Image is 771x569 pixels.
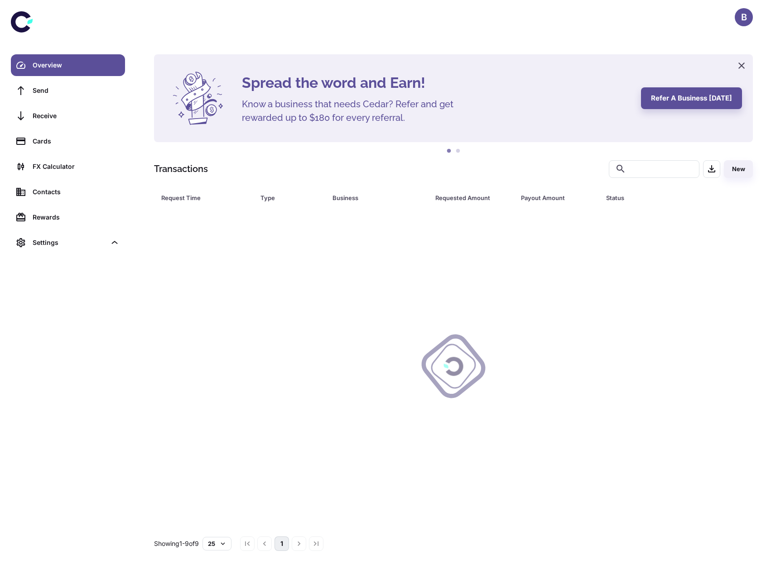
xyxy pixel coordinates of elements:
[11,130,125,152] a: Cards
[275,536,289,551] button: page 1
[735,8,753,26] button: B
[435,191,498,204] div: Requested Amount
[242,72,630,94] h4: Spread the word and Earn!
[11,206,125,228] a: Rewards
[11,156,125,177] a: FX Calculator
[239,536,325,551] nav: pagination navigation
[11,80,125,101] a: Send
[161,191,238,204] div: Request Time
[606,191,715,204] span: Status
[260,191,310,204] div: Type
[435,191,510,204] span: Requested Amount
[202,537,231,550] button: 25
[453,147,463,156] button: 2
[521,191,596,204] span: Payout Amount
[11,232,125,253] div: Settings
[641,87,742,109] button: Refer a business [DATE]
[521,191,584,204] div: Payout Amount
[33,238,106,248] div: Settings
[154,162,208,176] h1: Transactions
[154,539,199,549] p: Showing 1-9 of 9
[242,97,468,124] h5: Know a business that needs Cedar? Refer and get rewarded up to $180 for every referral.
[33,111,120,121] div: Receive
[724,160,753,178] button: New
[260,191,322,204] span: Type
[11,105,125,127] a: Receive
[33,86,120,96] div: Send
[606,191,704,204] div: Status
[33,60,120,70] div: Overview
[444,147,453,156] button: 1
[11,181,125,203] a: Contacts
[161,191,250,204] span: Request Time
[33,212,120,222] div: Rewards
[33,162,120,172] div: FX Calculator
[33,187,120,197] div: Contacts
[33,136,120,146] div: Cards
[11,54,125,76] a: Overview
